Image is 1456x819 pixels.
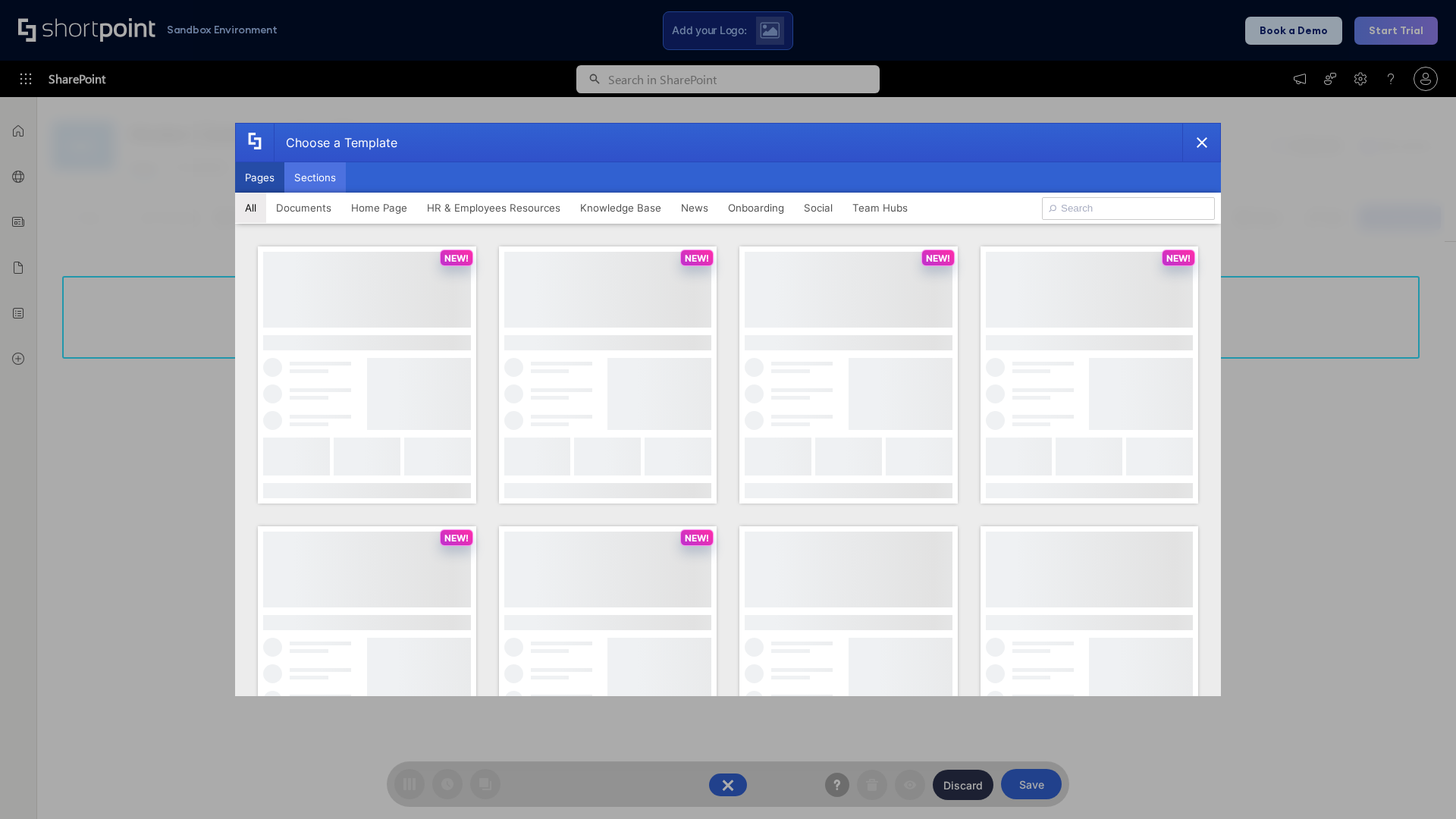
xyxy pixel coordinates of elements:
[718,193,794,223] button: Onboarding
[1166,253,1191,264] p: NEW!
[284,162,346,193] button: Sections
[926,253,950,264] p: NEW!
[1380,746,1456,819] iframe: Chat Widget
[266,193,341,223] button: Documents
[671,193,718,223] button: News
[685,253,709,264] p: NEW!
[444,532,469,544] p: NEW!
[235,162,284,193] button: Pages
[843,193,918,223] button: Team Hubs
[794,193,843,223] button: Social
[1042,197,1215,220] input: Search
[341,193,417,223] button: Home Page
[235,123,1221,696] div: template selector
[235,193,266,223] button: All
[417,193,570,223] button: HR & Employees Resources
[274,124,397,162] div: Choose a Template
[444,253,469,264] p: NEW!
[570,193,671,223] button: Knowledge Base
[685,532,709,544] p: NEW!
